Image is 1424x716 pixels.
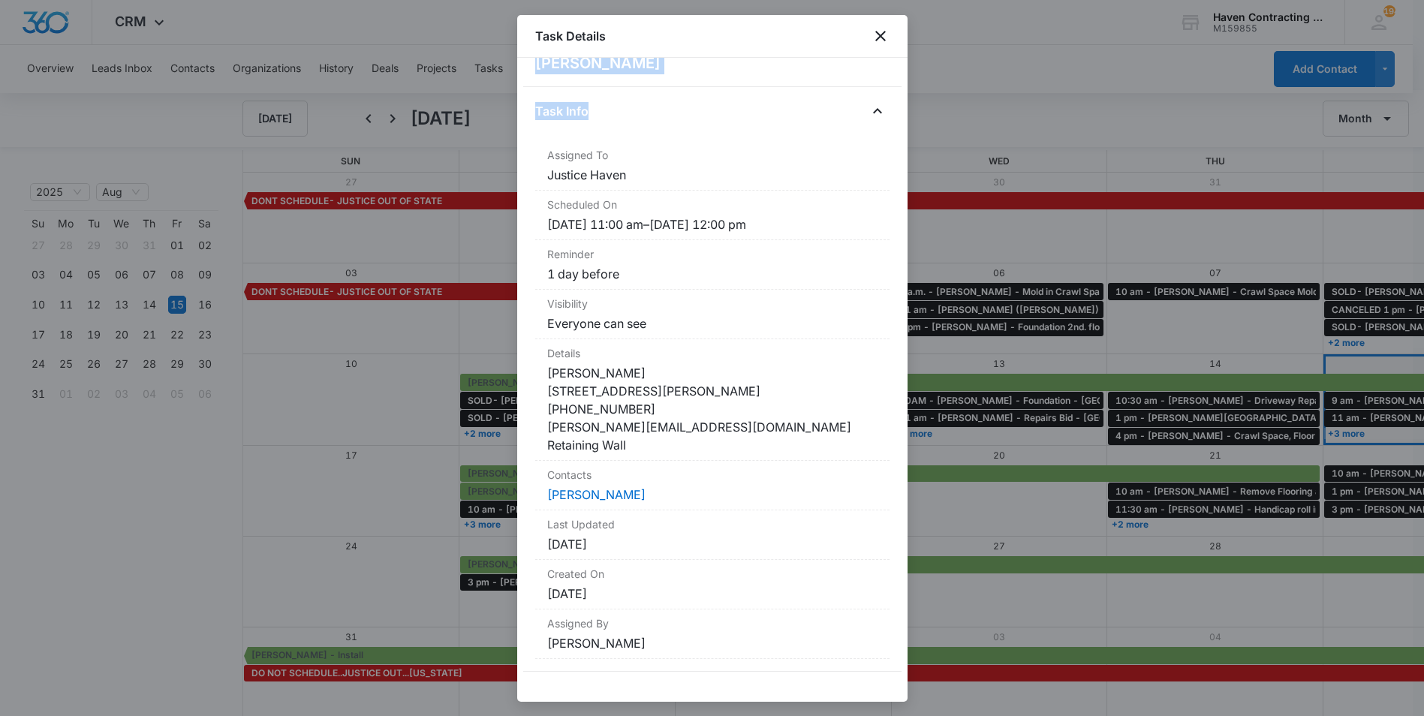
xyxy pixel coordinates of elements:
dt: Created On [547,566,878,582]
dt: Visibility [547,296,878,311]
h1: Task Details [535,27,606,45]
dd: Everyone can see [547,314,878,332]
div: Reminder1 day before [535,240,890,290]
dd: Justice Haven [547,166,878,184]
dt: Assigned To [547,147,878,163]
dt: Reminder [547,246,878,262]
dd: [DATE] [547,535,878,553]
div: Scheduled On[DATE] 11:00 am–[DATE] 12:00 pm [535,191,890,240]
div: Assigned By[PERSON_NAME] [535,609,890,659]
dd: [PERSON_NAME] [STREET_ADDRESS][PERSON_NAME] [PHONE_NUMBER] [PERSON_NAME][EMAIL_ADDRESS][DOMAIN_NA... [547,364,878,454]
div: Assigned ToJustice Haven [535,141,890,191]
dd: [DATE] 11:00 am – [DATE] 12:00 pm [547,215,878,233]
a: [PERSON_NAME] [547,487,646,502]
dt: Last Updated [547,516,878,532]
div: Last Updated[DATE] [535,510,890,560]
div: Details[PERSON_NAME] [STREET_ADDRESS][PERSON_NAME] [PHONE_NUMBER] [PERSON_NAME][EMAIL_ADDRESS][DO... [535,339,890,461]
button: close [872,27,890,45]
div: Created On[DATE] [535,560,890,609]
dt: Contacts [547,467,878,483]
h4: Task Info [535,102,589,120]
dt: Assigned By [547,615,878,631]
dd: [DATE] [547,585,878,603]
dd: 1 day before [547,265,878,283]
dd: [PERSON_NAME] [547,634,878,652]
div: VisibilityEveryone can see [535,290,890,339]
dt: Details [547,345,878,361]
button: Close [866,99,890,123]
div: Contacts[PERSON_NAME] [535,461,890,510]
dt: Scheduled On [547,197,878,212]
